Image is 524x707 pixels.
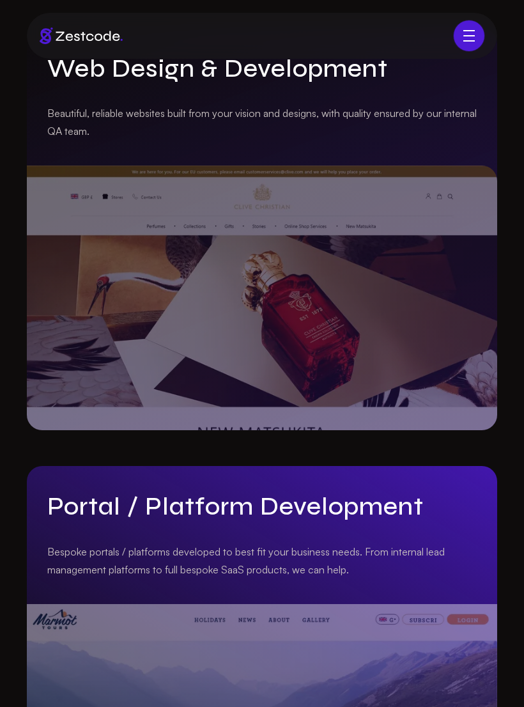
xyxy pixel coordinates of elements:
[47,492,477,522] h3: Portal / Platform Development
[47,543,477,579] p: Bespoke portals / platforms developed to best fit your business needs. From internal lead managem...
[47,54,477,84] h3: Web Design & Development
[27,166,497,430] img: Web Design & Development
[47,104,477,140] p: Beautiful, reliable websites built from your vision and designs, with quality ensured by our inte...
[27,28,497,430] a: Web Design & DevelopmentBeautiful, reliable websites built from your vision and designs, with qua...
[454,20,484,51] button: Toggle navigation
[40,27,123,45] img: Brand logo of zestcode digital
